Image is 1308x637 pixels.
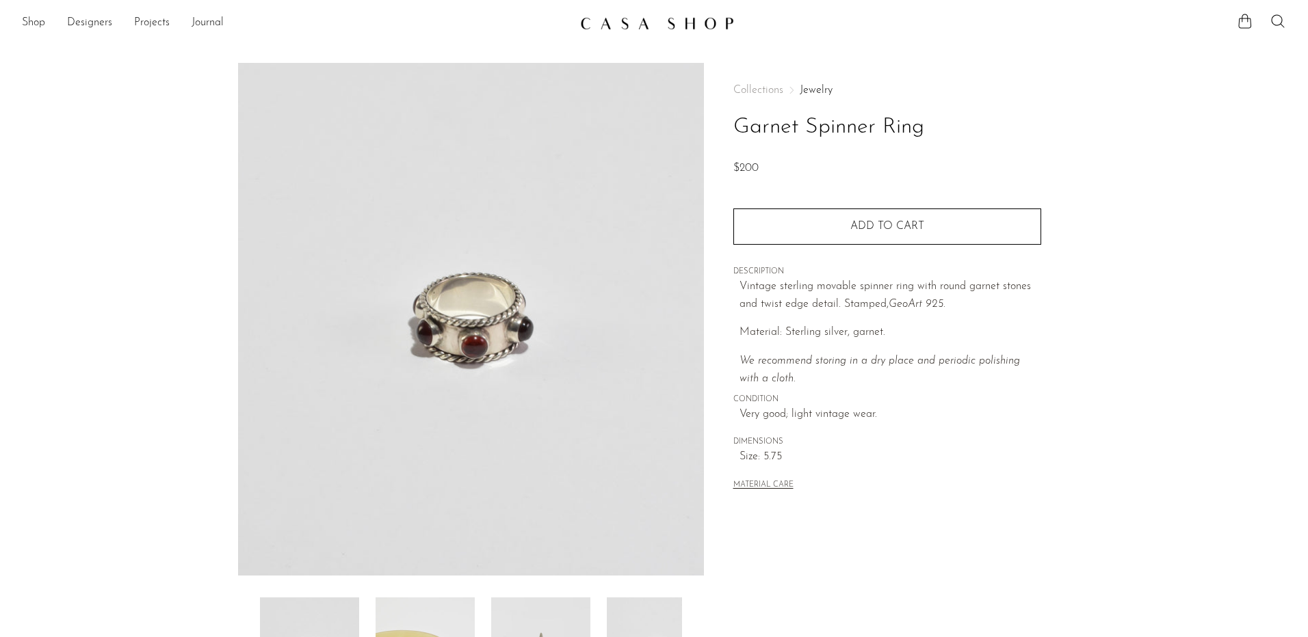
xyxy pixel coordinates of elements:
span: Collections [733,85,783,96]
span: DIMENSIONS [733,436,1041,448]
span: Very good; light vintage wear. [740,406,1041,424]
i: We recommend storing in a dry place and periodic polishing with a cloth. [740,355,1020,384]
p: Vintage sterling movable spinner ring with round garnet stones and twist edge detail. Stamped, [740,278,1041,313]
span: DESCRIPTION [733,266,1041,278]
a: Shop [22,14,45,32]
nav: Breadcrumbs [733,85,1041,96]
a: Jewelry [800,85,833,96]
ul: NEW HEADER MENU [22,12,569,35]
img: Garnet Spinner Ring [238,63,704,575]
span: $200 [733,163,759,174]
span: CONDITION [733,394,1041,406]
a: Journal [192,14,224,32]
button: Add to cart [733,208,1041,244]
nav: Desktop navigation [22,12,569,35]
h1: Garnet Spinner Ring [733,110,1041,145]
p: Material: Sterling silver, garnet. [740,324,1041,342]
a: Designers [67,14,112,32]
em: GeoArt 925. [889,299,945,310]
span: Size: 5.75 [740,448,1041,466]
button: MATERIAL CARE [733,480,794,491]
a: Projects [134,14,170,32]
span: Add to cart [850,221,924,232]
